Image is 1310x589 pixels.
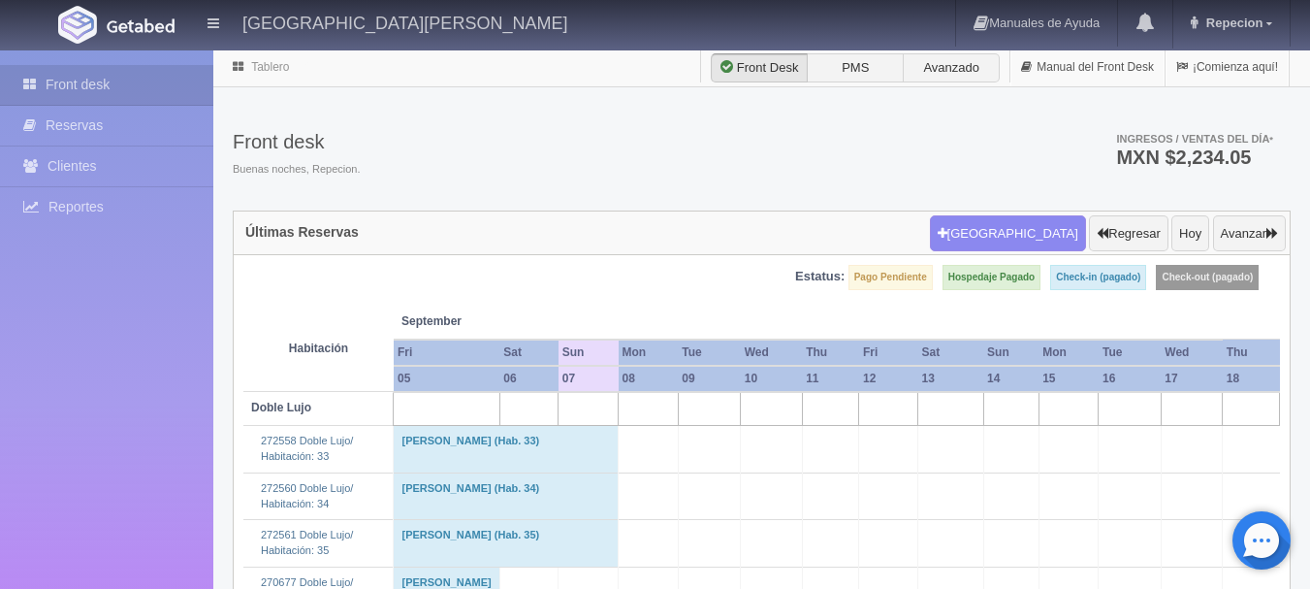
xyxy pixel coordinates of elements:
[983,340,1038,366] th: Sun
[802,340,859,366] th: Thu
[802,366,859,392] th: 11
[807,53,904,82] label: PMS
[918,366,983,392] th: 13
[261,435,353,462] a: 272558 Doble Lujo/Habitación: 33
[289,342,348,355] strong: Habitación
[394,366,499,392] th: 05
[499,340,559,366] th: Sat
[619,366,679,392] th: 08
[261,529,353,556] a: 272561 Doble Lujo/Habitación: 35
[401,313,551,330] span: September
[1050,265,1146,290] label: Check-in (pagado)
[1099,340,1161,366] th: Tue
[741,366,802,392] th: 10
[394,520,619,567] td: [PERSON_NAME] (Hab. 35)
[251,401,311,414] b: Doble Lujo
[943,265,1040,290] label: Hospedaje Pagado
[1116,133,1273,145] span: Ingresos / Ventas del día
[678,340,740,366] th: Tue
[711,53,808,82] label: Front Desk
[394,473,619,519] td: [PERSON_NAME] (Hab. 34)
[848,265,933,290] label: Pago Pendiente
[1166,49,1289,86] a: ¡Comienza aquí!
[245,225,359,240] h4: Últimas Reservas
[678,366,740,392] th: 09
[107,18,175,33] img: Getabed
[619,340,679,366] th: Mon
[795,268,845,286] label: Estatus:
[1099,366,1161,392] th: 16
[1161,340,1222,366] th: Wed
[1223,366,1280,392] th: 18
[1038,340,1099,366] th: Mon
[859,340,918,366] th: Fri
[903,53,1000,82] label: Avanzado
[1156,265,1259,290] label: Check-out (pagado)
[741,340,802,366] th: Wed
[1161,366,1222,392] th: 17
[1213,215,1286,252] button: Avanzar
[1089,215,1167,252] button: Regresar
[394,340,499,366] th: Fri
[1038,366,1099,392] th: 15
[1116,147,1273,167] h3: MXN $2,234.05
[242,10,567,34] h4: [GEOGRAPHIC_DATA][PERSON_NAME]
[251,60,289,74] a: Tablero
[394,426,619,473] td: [PERSON_NAME] (Hab. 33)
[983,366,1038,392] th: 14
[1010,49,1165,86] a: Manual del Front Desk
[930,215,1086,252] button: [GEOGRAPHIC_DATA]
[559,366,619,392] th: 07
[559,340,619,366] th: Sun
[859,366,918,392] th: 12
[918,340,983,366] th: Sat
[233,162,360,178] span: Buenas noches, Repecion.
[1201,16,1263,30] span: Repecion
[1171,215,1209,252] button: Hoy
[58,6,97,44] img: Getabed
[261,482,353,509] a: 272560 Doble Lujo/Habitación: 34
[1223,340,1280,366] th: Thu
[499,366,559,392] th: 06
[233,131,360,152] h3: Front desk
